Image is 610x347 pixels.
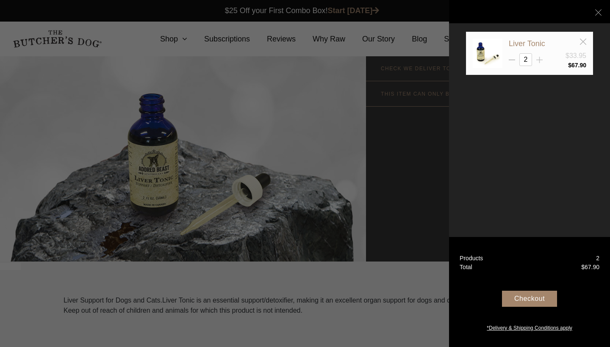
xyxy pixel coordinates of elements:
div: $33.95 [566,51,586,61]
bdi: 67.90 [581,264,599,270]
div: Products [460,254,483,263]
a: *Delivery & Shipping Conditions apply [449,322,610,332]
div: Checkout [502,291,557,307]
img: Liver Tonic [473,39,502,68]
div: Total [460,263,472,272]
div: 2 [596,254,599,263]
span: $ [581,264,585,270]
bdi: 67.90 [568,62,586,69]
a: Liver Tonic [509,39,545,48]
span: $ [568,62,571,69]
a: Products 2 Total $67.90 Checkout [449,237,610,347]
